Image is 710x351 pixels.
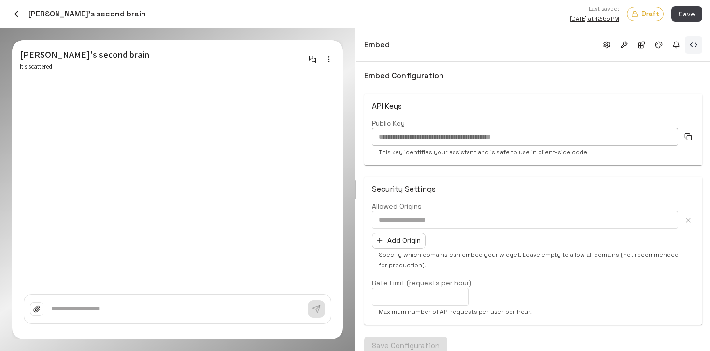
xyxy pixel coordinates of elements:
[685,36,702,54] button: Embed
[372,233,426,249] button: Add Origin
[633,36,650,54] button: Integrations
[598,36,615,54] button: Basic info
[372,201,695,211] label: Allowed Origins
[650,36,667,54] button: Branding
[364,70,702,82] h6: Embed Configuration
[372,101,695,111] h6: API Keys
[372,184,695,194] h6: Security Settings
[372,278,695,288] label: Rate Limit (requests per hour)
[20,48,256,62] p: [PERSON_NAME]'s second brain
[379,250,688,270] p: Specify which domains can embed your widget. Leave empty to allow all domains (not recommended fo...
[379,307,688,317] p: Maximum number of API requests per user per hour.
[20,62,256,71] span: It's scattered
[372,118,695,128] label: Public Key
[667,36,685,54] button: Notifications
[615,36,633,54] button: Tools
[364,39,390,51] h6: Embed
[379,147,688,157] p: This key identifies your assistant and is safe to use in client-side code.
